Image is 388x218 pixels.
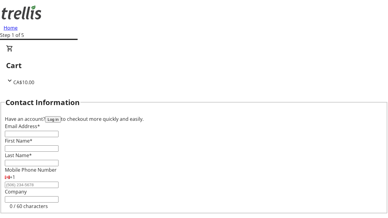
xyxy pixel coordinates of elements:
span: CA$10.00 [13,79,34,86]
label: Mobile Phone Number [5,167,57,173]
tr-character-limit: 0 / 60 characters [10,203,48,210]
label: Last Name* [5,152,32,159]
h2: Cart [6,60,382,71]
label: Email Address* [5,123,40,130]
label: Company [5,188,27,195]
input: (506) 234-5678 [5,182,59,188]
div: Have an account? to checkout more quickly and easily. [5,115,383,123]
div: CartCA$10.00 [6,45,382,86]
h2: Contact Information [5,97,80,108]
label: First Name* [5,137,32,144]
button: Log in [45,116,61,123]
